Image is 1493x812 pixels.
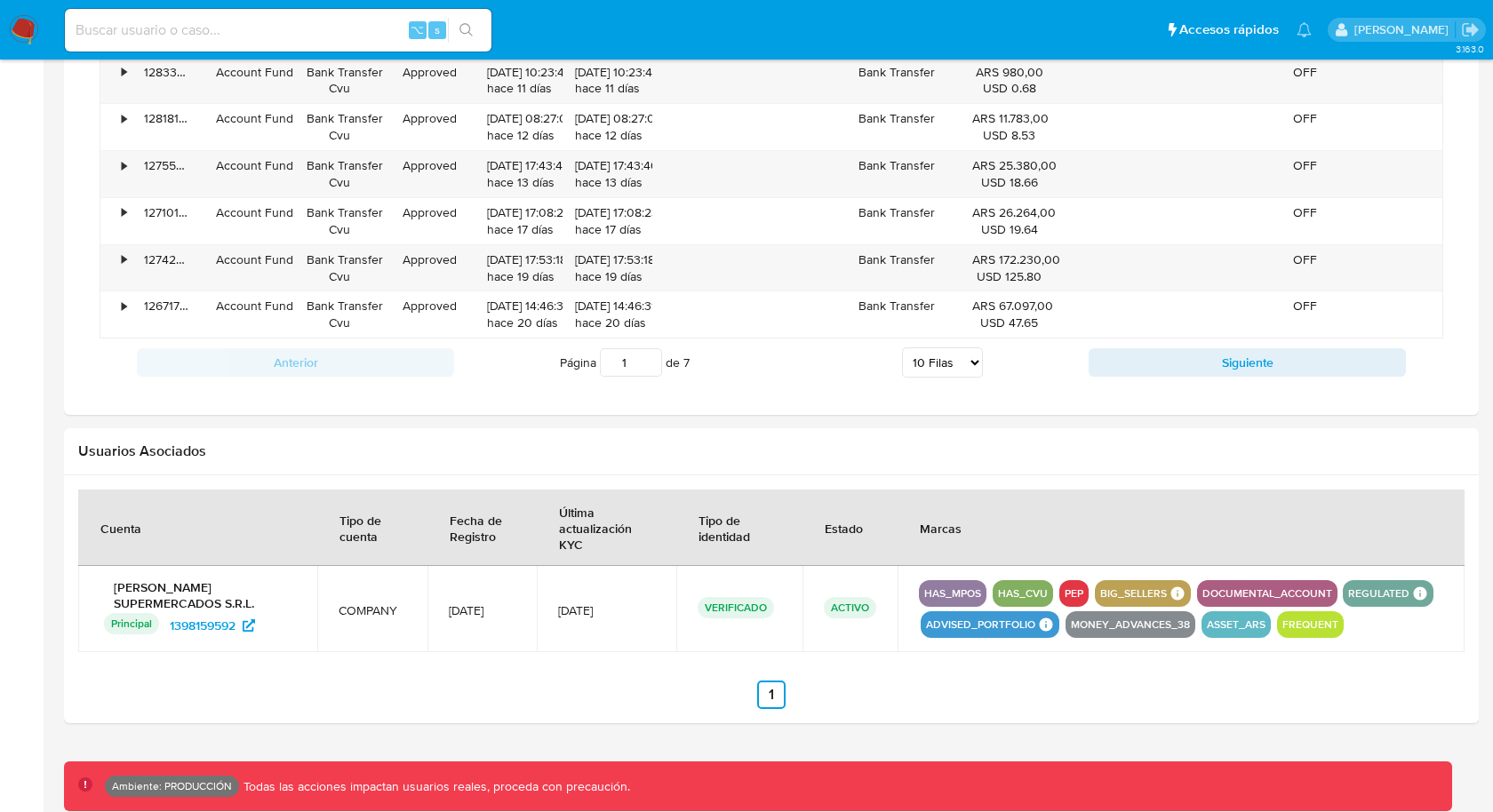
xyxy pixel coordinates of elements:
[112,783,232,790] p: Ambiente: PRODUCCIÓN
[1179,20,1279,39] span: Accesos rápidos
[78,442,1465,460] h2: Usuarios Asociados
[239,778,630,795] p: Todas las acciones impactan usuarios reales, proceda con precaución.
[435,21,440,38] span: s
[411,21,424,38] span: ⌥
[1297,22,1312,37] a: Notificaciones
[1461,20,1480,39] a: Salir
[1354,21,1455,38] p: mauro.ibarra@mercadolibre.com
[448,18,484,43] button: search-icon
[1456,42,1484,56] span: 3.163.0
[65,19,491,42] input: Buscar usuario o caso...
